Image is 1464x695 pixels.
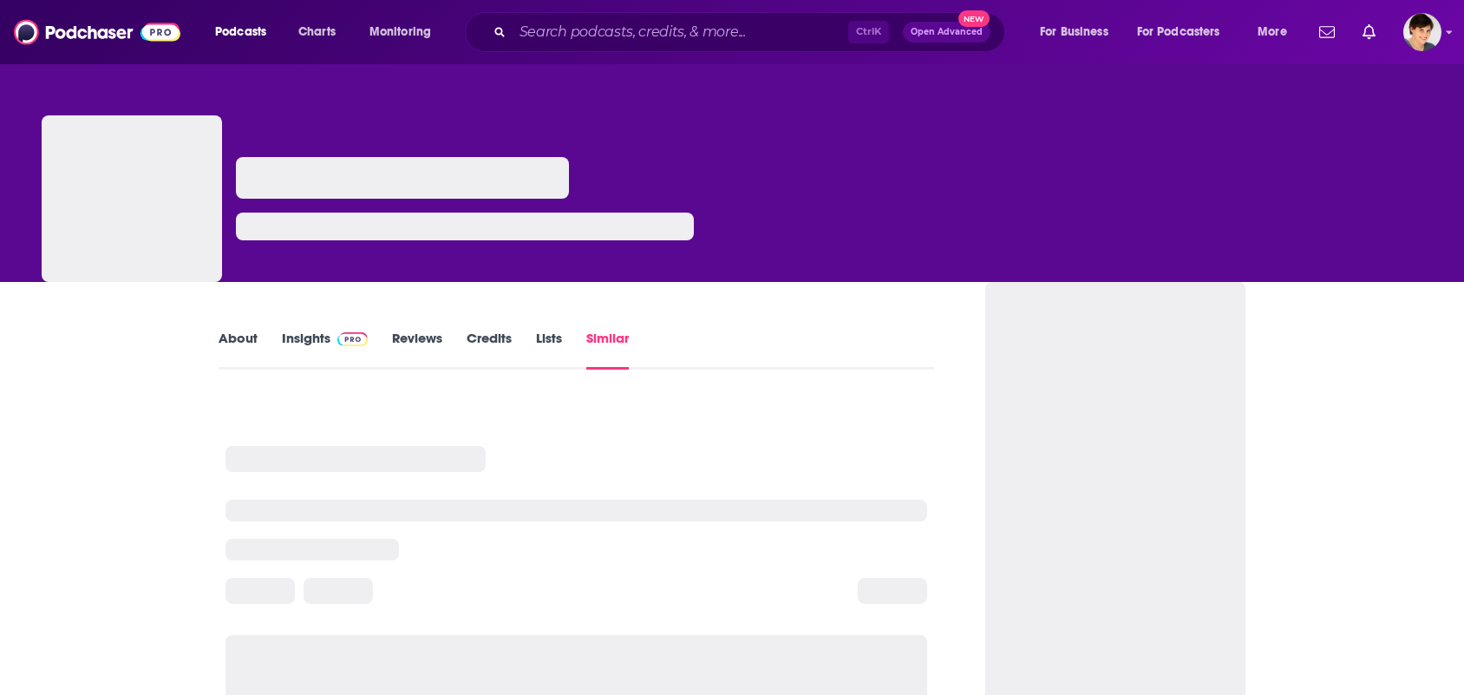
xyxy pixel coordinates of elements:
span: Charts [298,20,336,44]
button: open menu [203,18,289,46]
span: Open Advanced [911,28,983,36]
span: Monitoring [369,20,431,44]
button: Show profile menu [1403,13,1441,51]
span: For Podcasters [1137,20,1220,44]
a: Reviews [392,330,442,370]
span: Podcasts [215,20,266,44]
span: New [958,10,990,27]
a: Lists [536,330,562,370]
div: Search podcasts, credits, & more... [481,12,1022,52]
a: Show notifications dropdown [1312,17,1342,47]
button: Open AdvancedNew [903,22,990,43]
a: Charts [287,18,346,46]
img: Podchaser - Follow, Share and Rate Podcasts [14,16,180,49]
img: User Profile [1403,13,1441,51]
button: open menu [1028,18,1130,46]
button: open menu [1126,18,1245,46]
span: For Business [1040,20,1108,44]
span: Ctrl K [848,21,889,43]
span: More [1258,20,1287,44]
img: Podchaser Pro [337,332,368,346]
span: Logged in as bethwouldknow [1403,13,1441,51]
a: Show notifications dropdown [1356,17,1382,47]
button: open menu [1245,18,1309,46]
a: About [219,330,258,370]
button: open menu [357,18,454,46]
a: Similar [586,330,629,370]
a: InsightsPodchaser Pro [282,330,368,370]
a: Credits [467,330,512,370]
input: Search podcasts, credits, & more... [513,18,848,46]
